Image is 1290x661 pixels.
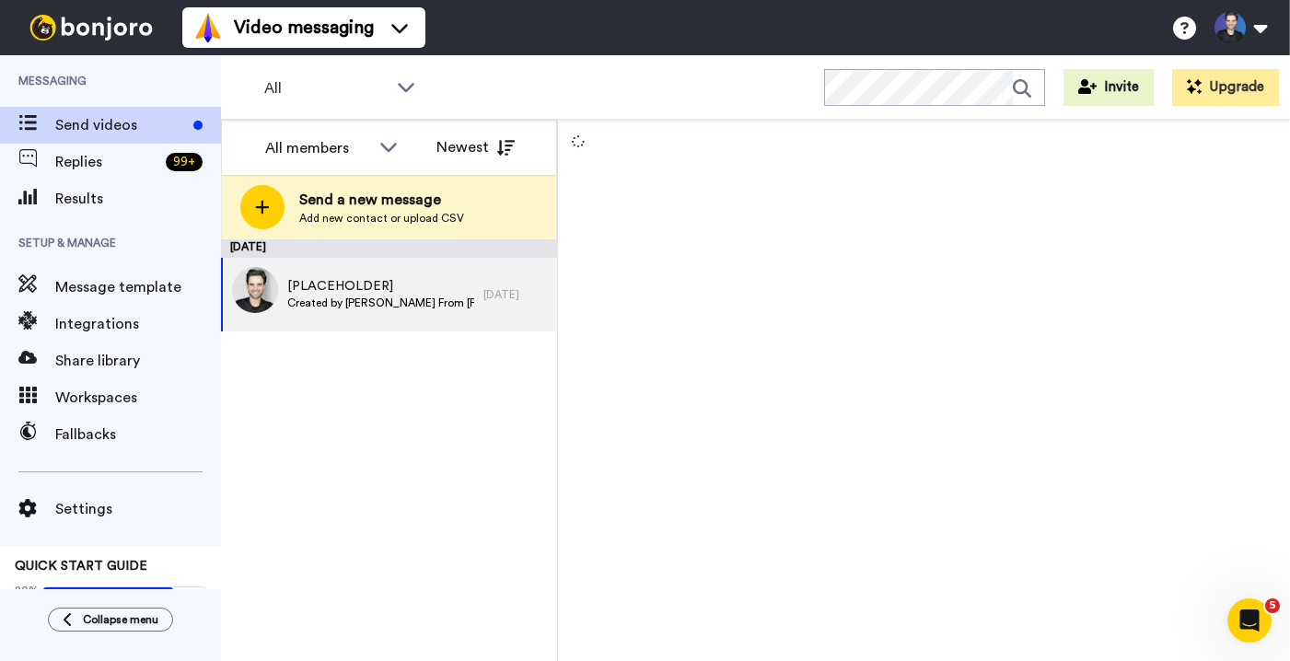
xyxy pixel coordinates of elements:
span: Send videos [55,114,186,136]
div: All members [265,137,370,159]
span: Share library [55,350,221,372]
button: Newest [423,129,529,166]
span: [PLACEHOLDER] [287,277,474,296]
span: QUICK START GUIDE [15,560,147,573]
span: Message template [55,276,221,298]
span: Created by [PERSON_NAME] From [PERSON_NAME][GEOGRAPHIC_DATA] [287,296,474,310]
span: Results [55,188,221,210]
img: 6e068e8c-427a-4d8a-b15f-36e1abfcd730 [232,267,278,313]
button: Collapse menu [48,608,173,632]
span: Send a new message [299,189,464,211]
span: Settings [55,498,221,520]
span: 5 [1265,598,1280,613]
img: bj-logo-header-white.svg [22,15,160,41]
button: Upgrade [1172,69,1279,106]
span: Collapse menu [83,612,158,627]
iframe: Intercom live chat [1227,598,1272,643]
img: vm-color.svg [193,13,223,42]
span: Video messaging [234,15,374,41]
span: Integrations [55,313,221,335]
span: Fallbacks [55,423,221,446]
span: Workspaces [55,387,221,409]
span: All [264,77,388,99]
button: Invite [1063,69,1154,106]
div: 99 + [166,153,203,171]
div: [DATE] [221,239,557,258]
span: 80% [15,583,39,597]
span: Add new contact or upload CSV [299,211,464,226]
div: [DATE] [483,287,548,302]
span: Replies [55,151,158,173]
